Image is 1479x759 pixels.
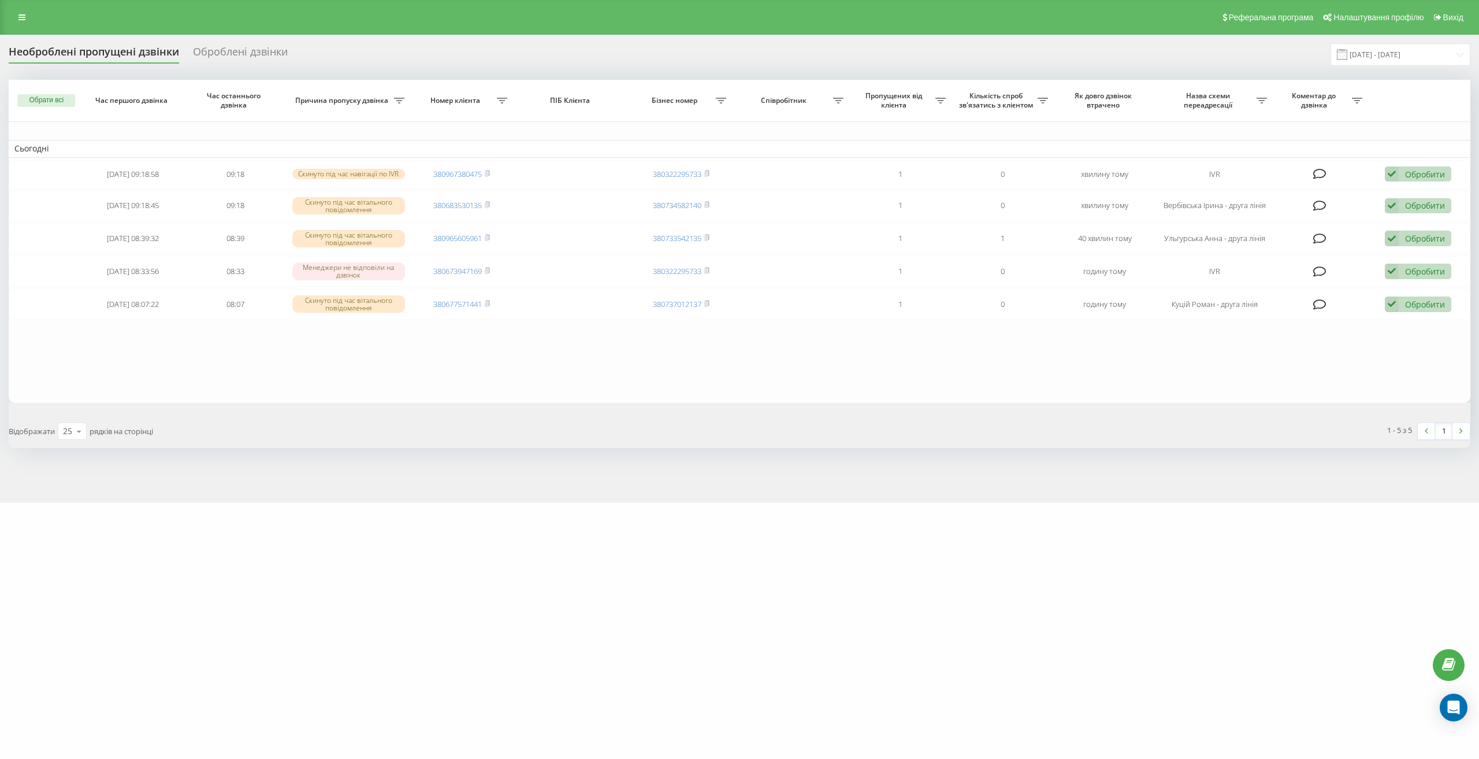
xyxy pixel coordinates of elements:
[952,191,1054,221] td: 0
[1156,223,1273,254] td: Ульгурська Анна - друга лінія
[90,426,153,436] span: рядків на сторінці
[855,91,935,109] span: Пропущених від клієнта
[653,200,701,210] a: 380734582140
[1435,423,1452,439] a: 1
[1054,223,1156,254] td: 40 хвилин тому
[82,223,184,254] td: [DATE] 08:39:32
[1279,91,1351,109] span: Коментар до дзвінка
[849,223,952,254] td: 1
[1443,13,1463,22] span: Вихід
[184,223,287,254] td: 08:39
[433,266,482,276] a: 380673947169
[9,46,179,64] div: Необроблені пропущені дзвінки
[417,96,497,105] span: Номер клієнта
[849,256,952,287] td: 1
[433,169,482,179] a: 380967380475
[9,426,55,436] span: Відображати
[1054,289,1156,320] td: годину тому
[653,233,701,243] a: 380733542135
[292,169,405,179] div: Скинуто під час навігації по IVR
[1405,169,1445,180] div: Обробити
[433,233,482,243] a: 380965605961
[1156,191,1273,221] td: Вербівська Ірина - друга лінія
[849,289,952,320] td: 1
[433,299,482,309] a: 380677571441
[1156,160,1273,188] td: IVR
[653,299,701,309] a: 380737012137
[1229,13,1314,22] span: Реферальна програма
[1405,299,1445,310] div: Обробити
[82,160,184,188] td: [DATE] 09:18:58
[738,96,833,105] span: Співробітник
[1162,91,1257,109] span: Назва схеми переадресації
[952,223,1054,254] td: 1
[524,96,619,105] span: ПІБ Клієнта
[653,266,701,276] a: 380322295733
[184,191,287,221] td: 09:18
[952,289,1054,320] td: 0
[952,160,1054,188] td: 0
[433,200,482,210] a: 380683530135
[82,191,184,221] td: [DATE] 09:18:45
[292,295,405,313] div: Скинуто під час вітального повідомлення
[1054,256,1156,287] td: годину тому
[1440,694,1467,721] div: Open Intercom Messenger
[1405,233,1445,244] div: Обробити
[92,96,173,105] span: Час першого дзвінка
[1156,289,1273,320] td: Куцій Роман - друга лінія
[1405,266,1445,277] div: Обробити
[63,425,72,437] div: 25
[17,94,75,107] button: Обрати всі
[1156,256,1273,287] td: IVR
[1405,200,1445,211] div: Обробити
[1054,191,1156,221] td: хвилину тому
[1387,424,1412,436] div: 1 - 5 з 5
[653,169,701,179] a: 380322295733
[957,91,1038,109] span: Кількість спроб зв'язатись з клієнтом
[292,230,405,247] div: Скинуто під час вітального повідомлення
[194,91,276,109] span: Час останнього дзвінка
[82,289,184,320] td: [DATE] 08:07:22
[1054,160,1156,188] td: хвилину тому
[849,160,952,188] td: 1
[292,96,394,105] span: Причина пропуску дзвінка
[193,46,288,64] div: Оброблені дзвінки
[82,256,184,287] td: [DATE] 08:33:56
[184,289,287,320] td: 08:07
[1064,91,1146,109] span: Як довго дзвінок втрачено
[184,160,287,188] td: 09:18
[636,96,716,105] span: Бізнес номер
[292,197,405,214] div: Скинуто під час вітального повідомлення
[1333,13,1424,22] span: Налаштування профілю
[292,262,405,280] div: Менеджери не відповіли на дзвінок
[849,191,952,221] td: 1
[952,256,1054,287] td: 0
[184,256,287,287] td: 08:33
[9,140,1470,157] td: Сьогодні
